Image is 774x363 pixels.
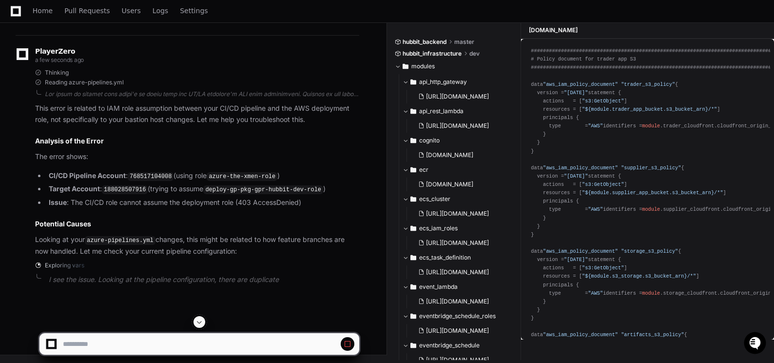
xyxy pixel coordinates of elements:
[97,102,118,110] span: Pylon
[45,69,69,77] span: Thinking
[49,171,126,180] strong: CI/CD Pipeline Account
[414,148,508,162] button: [DOMAIN_NAME]
[529,26,578,34] span: [DOMAIN_NAME]
[621,248,678,254] span: "storage_s3_policy"
[582,106,717,112] span: "${module.trader_app_bucket.s3_bucket_arn}/*"
[621,165,681,171] span: "supplier_s3_policy"
[10,10,29,29] img: PlayerZero
[426,239,489,247] span: [URL][DOMAIN_NAME]
[414,178,508,191] button: [DOMAIN_NAME]
[49,274,359,285] p: I see the issue. Looking at the pipeline configuration, there are duplicate
[410,252,416,263] svg: Directory
[543,81,618,87] span: "aws_iam_policy_document"
[33,82,123,90] div: We're available if you need us!
[564,173,588,179] span: "[DATE]"
[454,38,474,46] span: master
[426,210,489,218] span: [URL][DOMAIN_NAME]
[33,8,53,14] span: Home
[426,268,489,276] span: [URL][DOMAIN_NAME]
[414,265,508,279] button: [URL][DOMAIN_NAME]
[153,8,168,14] span: Logs
[469,50,480,58] span: dev
[426,122,489,130] span: [URL][DOMAIN_NAME]
[419,195,450,203] span: ecs_cluster
[588,207,603,213] span: "AWS"
[166,76,177,87] button: Start new chat
[410,105,416,117] svg: Directory
[426,298,489,305] span: [URL][DOMAIN_NAME]
[403,308,514,324] button: eventbridge_schedule_roles
[410,135,416,146] svg: Directory
[64,8,110,14] span: Pull Requests
[45,262,84,269] span: Exploring vars
[419,137,440,144] span: cognito
[582,265,624,271] span: "s3:GetObject"
[582,274,696,280] span: "${module.s3_storage.s3_bucket_arn}/*"
[410,76,416,88] svg: Directory
[33,73,160,82] div: Start new chat
[10,39,177,55] div: Welcome
[403,74,514,90] button: api_http_gateway
[49,184,100,193] strong: Target Account
[588,123,603,129] span: "AWS"
[419,166,428,174] span: ecr
[426,181,473,188] span: [DOMAIN_NAME]
[85,236,155,245] code: azure-pipelines.yml
[207,172,277,181] code: azure-the-xmen-role
[414,295,508,308] button: [URL][DOMAIN_NAME]
[49,198,67,206] strong: Issue
[426,151,473,159] span: [DOMAIN_NAME]
[410,310,416,322] svg: Directory
[102,185,148,194] code: 188028507916
[46,183,359,195] li: : (trying to assume )
[410,193,416,205] svg: Directory
[410,222,416,234] svg: Directory
[403,60,408,72] svg: Directory
[564,257,588,262] span: "[DATE]"
[543,248,618,254] span: "aws_iam_policy_document"
[46,170,359,182] li: : (using role )
[582,98,624,104] span: "s3:GetObject"
[414,207,508,221] button: [URL][DOMAIN_NAME]
[411,62,435,70] span: modules
[582,190,723,196] span: "${module.supplier_app_bucket.s3_bucket_arn}/*"
[69,102,118,110] a: Powered byPylon
[419,78,467,86] span: api_http_gateway
[35,56,84,63] span: a few seconds ago
[35,219,359,229] h2: Potential Causes
[403,133,514,148] button: cognito
[410,281,416,293] svg: Directory
[564,90,588,96] span: "[DATE]"
[642,123,660,129] span: module
[582,181,624,187] span: "s3:GetObject"
[35,48,75,54] span: PlayerZero
[45,90,359,98] div: Lor ipsum do sitamet cons adipi'e se doeiu temp inc UT/LA etdolore'm ALI enim adminimveni. Quisno...
[35,103,359,125] p: This error is related to IAM role assumption between your CI/CD pipeline and the AWS deployment r...
[122,8,141,14] span: Users
[45,79,124,86] span: Reading azure-pipelines.yml
[403,250,514,265] button: ecs_task_definition
[410,164,416,176] svg: Directory
[419,224,458,232] span: ecs_iam_roles
[414,90,508,103] button: [URL][DOMAIN_NAME]
[35,151,359,162] p: The error shows:
[46,197,359,208] li: : The CI/CD role cannot assume the deployment role (403 AccessDenied)
[414,236,508,250] button: [URL][DOMAIN_NAME]
[426,93,489,101] span: [URL][DOMAIN_NAME]
[414,119,508,133] button: [URL][DOMAIN_NAME]
[419,283,458,291] span: event_lambda
[642,207,660,213] span: module
[35,234,359,257] p: Looking at your changes, this might be related to how feature branches are now handled. Let me ch...
[403,162,514,178] button: ecr
[543,165,618,171] span: "aws_iam_policy_document"
[10,73,27,90] img: 1736555170064-99ba0984-63c1-480f-8ee9-699278ef63ed
[403,50,462,58] span: hubbit_infrastructure
[35,136,359,146] h2: Analysis of the Error
[180,8,208,14] span: Settings
[743,331,769,357] iframe: Open customer support
[419,107,464,115] span: api_rest_lambda
[588,290,603,296] span: "AWS"
[403,191,514,207] button: ecs_cluster
[642,290,660,296] span: module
